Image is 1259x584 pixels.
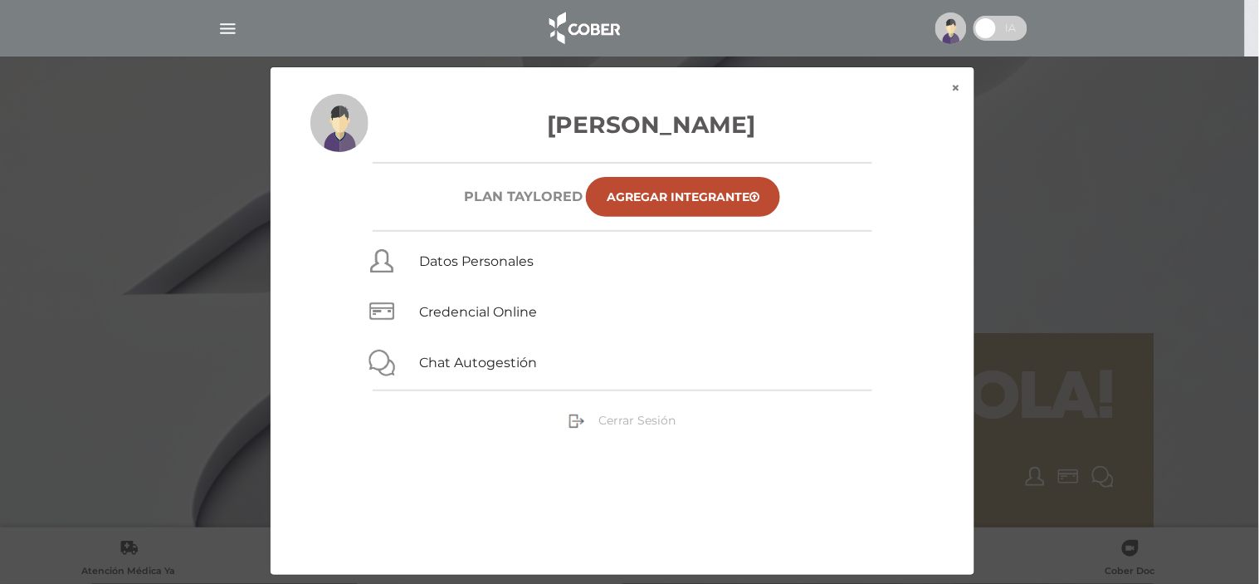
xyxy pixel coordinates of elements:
img: profile-placeholder.svg [310,94,368,152]
img: logo_cober_home-white.png [540,8,627,48]
span: Cerrar Sesión [598,413,676,428]
img: sign-out.png [569,413,585,429]
a: Agregar Integrante [586,177,780,217]
a: Credencial Online [419,304,537,320]
h3: [PERSON_NAME] [310,107,934,142]
a: Datos Personales [419,253,534,269]
h6: Plan TAYLORED [464,189,583,204]
button: × [939,67,974,109]
img: profile-placeholder.svg [935,12,967,44]
img: Cober_menu-lines-white.svg [217,18,238,39]
a: Chat Autogestión [419,355,537,371]
a: Cerrar Sesión [569,412,676,427]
